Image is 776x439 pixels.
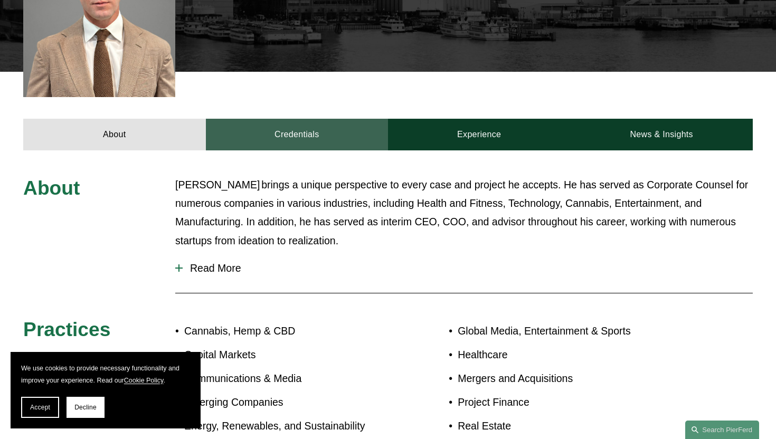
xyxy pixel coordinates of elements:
a: Search this site [685,421,759,439]
span: Accept [30,404,50,411]
p: Energy, Renewables, and Sustainability [184,417,388,435]
button: Accept [21,397,59,418]
p: Mergers and Acquisitions [458,369,692,388]
p: Healthcare [458,346,692,364]
button: Read More [175,254,753,282]
p: [PERSON_NAME] brings a unique perspective to every case and project he accepts. He has served as ... [175,176,753,250]
p: We use cookies to provide necessary functionality and improve your experience. Read our . [21,362,190,386]
span: Practices [23,318,110,340]
p: Capital Markets [184,346,388,364]
button: Decline [67,397,105,418]
p: Global Media, Entertainment & Sports [458,322,692,340]
p: Communications & Media [184,369,388,388]
p: Project Finance [458,393,692,412]
a: Credentials [206,119,388,150]
span: About [23,177,80,199]
a: Cookie Policy [124,377,164,384]
p: Emerging Companies [184,393,388,412]
a: News & Insights [570,119,752,150]
p: Real Estate [458,417,692,435]
span: Decline [74,404,97,411]
section: Cookie banner [11,352,201,428]
a: About [23,119,205,150]
a: Experience [388,119,570,150]
p: Cannabis, Hemp & CBD [184,322,388,340]
span: Read More [183,262,753,274]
